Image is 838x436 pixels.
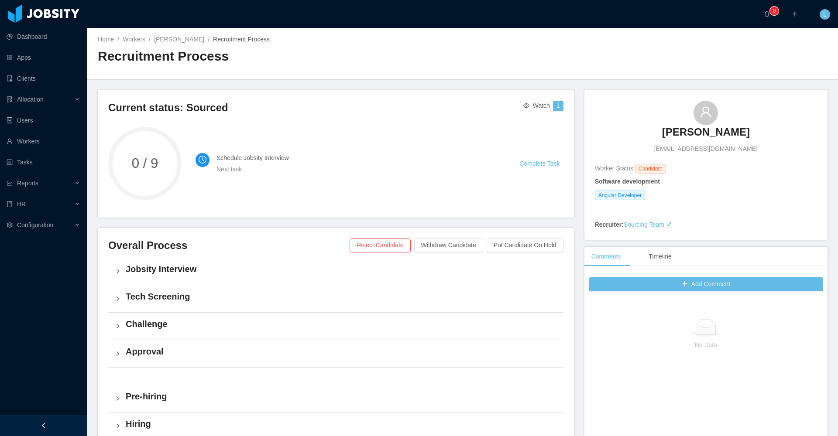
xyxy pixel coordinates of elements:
[108,258,563,285] div: icon: rightJobsity Interview
[350,238,410,252] button: Reject Candidate
[7,180,13,186] i: icon: line-chart
[108,313,563,340] div: icon: rightChallenge
[149,36,151,43] span: /
[208,36,209,43] span: /
[7,222,13,228] i: icon: setting
[595,221,624,228] strong: Recruiter:
[7,153,80,171] a: icon: profileTasks
[624,221,664,228] a: Sourcing Team
[520,101,553,111] button: icon: eyeWatch
[17,180,38,187] span: Reports
[108,238,350,252] h3: Overall Process
[126,390,556,402] h4: Pre-hiring
[770,7,779,15] sup: 0
[487,238,563,252] button: Put Candidate On Hold
[595,165,635,172] span: Worker Status:
[595,178,660,185] strong: Software development
[115,351,120,356] i: icon: right
[216,164,498,174] div: Next task
[115,269,120,274] i: icon: right
[7,96,13,102] i: icon: solution
[216,153,498,163] h4: Schedule Jobsity Interview
[662,125,750,144] a: [PERSON_NAME]
[595,191,645,200] span: Angular Developer
[126,263,556,275] h4: Jobsity Interview
[823,9,827,20] span: L
[553,101,563,111] button: 1
[17,201,26,208] span: HR
[519,160,560,167] a: Complete Task
[7,49,80,66] a: icon: appstoreApps
[108,340,563,367] div: icon: rightApproval
[98,36,114,43] a: Home
[584,247,628,266] div: Comments
[115,423,120,429] i: icon: right
[123,36,145,43] a: Workers
[115,324,120,329] i: icon: right
[662,125,750,139] h3: [PERSON_NAME]
[108,101,520,115] h3: Current status: Sourced
[7,70,80,87] a: icon: auditClients
[642,247,678,266] div: Timeline
[654,144,758,153] span: [EMAIL_ADDRESS][DOMAIN_NAME]
[199,156,206,163] i: icon: clock-circle
[98,48,463,65] h2: Recruitment Process
[596,340,816,350] p: No Data
[414,238,483,252] button: Withdraw Candidate
[108,385,563,412] div: icon: rightPre-hiring
[589,277,823,291] button: icon: plusAdd Comment
[154,36,204,43] a: [PERSON_NAME]
[117,36,119,43] span: /
[115,296,120,301] i: icon: right
[126,318,556,330] h4: Challenge
[108,157,182,170] span: 0 / 9
[7,133,80,150] a: icon: userWorkers
[17,96,44,103] span: Allocation
[213,36,270,43] span: Recruitment Process
[17,221,53,228] span: Configuration
[126,290,556,303] h4: Tech Screening
[792,11,798,17] i: icon: plus
[700,106,712,118] i: icon: user
[764,11,770,17] i: icon: bell
[7,201,13,207] i: icon: book
[666,221,672,228] i: icon: edit
[126,418,556,430] h4: Hiring
[108,285,563,312] div: icon: rightTech Screening
[126,345,556,358] h4: Approval
[115,396,120,401] i: icon: right
[7,112,80,129] a: icon: robotUsers
[635,164,666,174] span: Candidate
[7,28,80,45] a: icon: pie-chartDashboard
